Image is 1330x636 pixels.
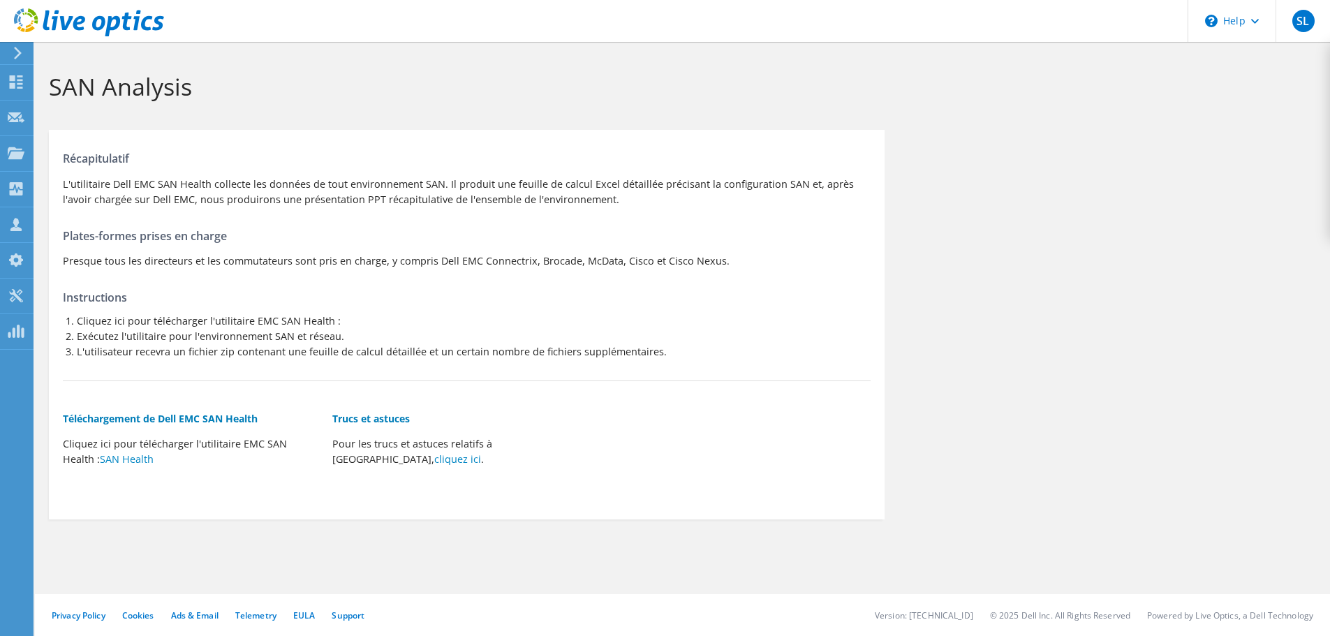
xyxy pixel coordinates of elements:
svg: \n [1205,15,1218,27]
h5: Trucs et astuces [332,411,588,427]
a: Support [332,609,364,621]
a: SAN Health [100,452,154,466]
a: Ads & Email [171,609,219,621]
a: cliquez ici [434,452,481,466]
h4: Récapitulatif [63,151,871,166]
li: L'utilisateur recevra un fichier zip contenant une feuille de calcul détaillée et un certain nomb... [77,344,871,360]
a: EULA [293,609,315,621]
a: Telemetry [235,609,276,621]
li: Cliquez ici pour télécharger l'utilitaire EMC SAN Health : [77,313,871,329]
h5: Téléchargement de Dell EMC SAN Health [63,411,318,427]
a: Privacy Policy [52,609,105,621]
p: Pour les trucs et astuces relatifs à [GEOGRAPHIC_DATA], . [332,436,588,467]
p: Presque tous les directeurs et les commutateurs sont pris en charge, y compris Dell EMC Connectri... [63,253,871,269]
p: Cliquez ici pour télécharger l'utilitaire EMC SAN Health : [63,436,318,467]
span: SL [1292,10,1315,32]
li: © 2025 Dell Inc. All Rights Reserved [990,609,1130,621]
p: L'utilitaire Dell EMC SAN Health collecte les données de tout environnement SAN. Il produit une f... [63,177,871,207]
li: Exécutez l'utilitaire pour l'environnement SAN et réseau. [77,329,871,344]
h1: SAN Analysis [49,72,1309,101]
h4: Plates-formes prises en charge [63,228,871,244]
a: Cookies [122,609,154,621]
li: Powered by Live Optics, a Dell Technology [1147,609,1313,621]
li: Version: [TECHNICAL_ID] [875,609,973,621]
h4: Instructions [63,290,871,305]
